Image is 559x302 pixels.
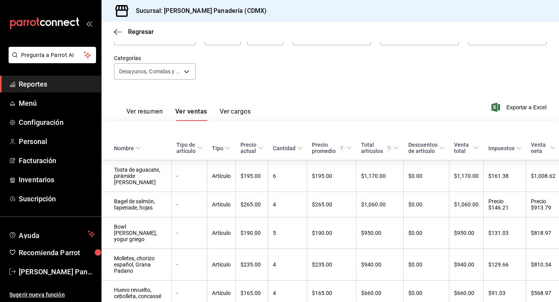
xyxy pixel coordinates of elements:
span: Nombre [114,145,141,151]
td: 4 [268,249,307,281]
span: Precio actual [240,142,263,154]
button: Ver ventas [175,108,207,121]
td: $1,060.00 [356,192,404,217]
div: Precio actual [240,142,256,154]
td: - [172,217,207,249]
button: Exportar a Excel [493,103,547,112]
span: Total artículos [361,142,399,154]
td: - [172,249,207,281]
td: $950.00 [449,217,484,249]
td: Precio $146.21 [484,192,526,217]
td: 5 [268,217,307,249]
div: Nombre [114,145,134,151]
td: Bagel de salmón, tapenade, hojas [101,192,172,217]
td: $190.00 [307,217,356,249]
td: $265.00 [236,192,268,217]
td: $129.66 [484,249,526,281]
div: Pestañas de navegación [126,108,251,121]
span: Impuestos [488,145,522,151]
span: Tipo [212,145,230,151]
td: $940.00 [356,249,404,281]
font: Personal [19,137,47,146]
div: Venta neta [531,142,549,154]
td: 4 [268,192,307,217]
button: Pregunta a Parrot AI [9,47,96,63]
font: Menú [19,99,37,107]
font: Exportar a Excel [506,104,547,110]
span: Regresar [128,28,154,36]
td: $0.00 [404,217,449,249]
div: Venta total [454,142,472,154]
span: Venta neta [531,142,556,154]
td: $950.00 [356,217,404,249]
td: - [172,192,207,217]
td: $0.00 [404,249,449,281]
td: $940.00 [449,249,484,281]
td: 6 [268,160,307,192]
td: $190.00 [236,217,268,249]
td: Artículo [207,160,236,192]
td: $1,170.00 [449,160,484,192]
font: Configuración [19,118,64,126]
td: $131.03 [484,217,526,249]
font: Recomienda Parrot [19,249,80,257]
font: Sugerir nueva función [9,291,65,298]
button: open_drawer_menu [86,20,92,27]
div: Cantidad [273,145,296,151]
td: $1,170.00 [356,160,404,192]
td: $265.00 [307,192,356,217]
font: [PERSON_NAME] Panadería [19,268,108,276]
button: Regresar [114,28,154,36]
button: Ver cargos [220,108,251,121]
td: $0.00 [404,192,449,217]
span: Tipo de artículo [176,142,203,154]
h3: Sucursal: [PERSON_NAME] Panadería (CDMX) [130,6,267,16]
td: Molletes, chorizo español, Grana Padano [101,249,172,281]
td: $161.38 [484,160,526,192]
span: Desayunos, Comidas y Cenas [119,68,181,75]
div: Tipo [212,145,223,151]
td: $195.00 [236,160,268,192]
label: Categorías [114,55,196,61]
td: Tosta de aguacate, pirámide [PERSON_NAME] [101,160,172,192]
div: Impuestos [488,145,514,151]
td: - [172,160,207,192]
td: Artículo [207,217,236,249]
div: Descuentos de artículo [408,142,438,154]
span: Pregunta a Parrot AI [21,51,84,59]
span: Ayuda [19,229,85,239]
td: $1,060.00 [449,192,484,217]
td: $235.00 [307,249,356,281]
font: Facturación [19,156,56,165]
div: Tipo de artículo [176,142,196,154]
font: Ver resumen [126,108,163,115]
font: Suscripción [19,195,56,203]
span: Cantidad [273,145,303,151]
svg: Precio promedio = Total artículos / cantidad [339,145,345,151]
svg: El total de artículos considera cambios de precios en los artículos, así como costos adicionales ... [386,145,392,151]
span: Descuentos de artículo [408,142,445,154]
a: Pregunta a Parrot AI [5,57,96,65]
td: $195.00 [307,160,356,192]
font: Precio promedio [312,142,336,154]
td: $0.00 [404,160,449,192]
td: Bowl [PERSON_NAME], yogur griego [101,217,172,249]
font: Reportes [19,80,47,88]
span: Venta total [454,142,479,154]
font: Total artículos [361,142,383,154]
span: Precio promedio [312,142,352,154]
td: Artículo [207,249,236,281]
td: Artículo [207,192,236,217]
font: Inventarios [19,176,54,184]
td: $235.00 [236,249,268,281]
